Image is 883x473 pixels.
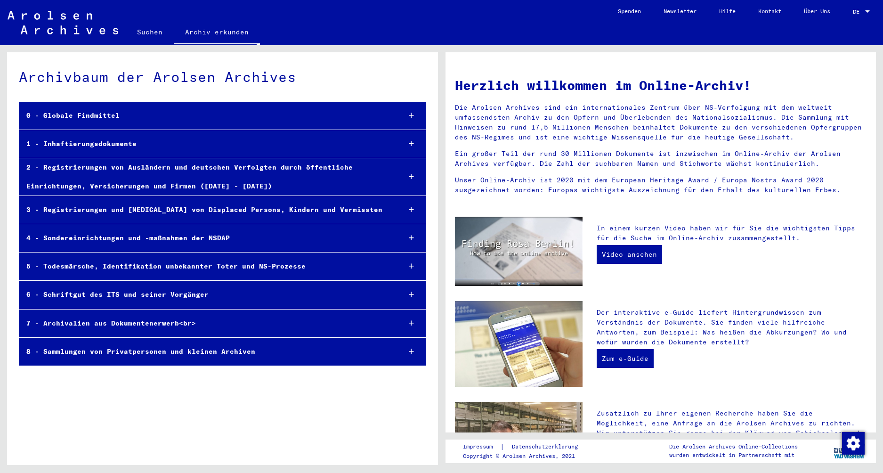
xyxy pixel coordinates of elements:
span: DE [853,8,863,15]
p: Ein großer Teil der rund 30 Millionen Dokumente ist inzwischen im Online-Archiv der Arolsen Archi... [455,149,867,169]
p: In einem kurzen Video haben wir für Sie die wichtigsten Tipps für die Suche im Online-Archiv zusa... [597,223,867,243]
div: Archivbaum der Arolsen Archives [19,66,426,88]
div: 2 - Registrierungen von Ausländern und deutschen Verfolgten durch öffentliche Einrichtungen, Vers... [19,158,393,195]
a: Impressum [463,442,500,452]
div: 7 - Archivalien aus Dokumentenerwerb<br> [19,314,393,333]
div: 5 - Todesmärsche, Identifikation unbekannter Toter und NS-Prozesse [19,257,393,276]
div: 0 - Globale Findmittel [19,106,393,125]
div: 8 - Sammlungen von Privatpersonen und kleinen Archiven [19,343,393,361]
p: Zusätzlich zu Ihrer eigenen Recherche haben Sie die Möglichkeit, eine Anfrage an die Arolsen Arch... [597,408,867,448]
img: yv_logo.png [832,439,867,463]
p: Unser Online-Archiv ist 2020 mit dem European Heritage Award / Europa Nostra Award 2020 ausgezeic... [455,175,867,195]
h1: Herzlich willkommen im Online-Archiv! [455,75,867,95]
div: 3 - Registrierungen und [MEDICAL_DATA] von Displaced Persons, Kindern und Vermissten [19,201,393,219]
p: Copyright © Arolsen Archives, 2021 [463,452,589,460]
a: Suchen [126,21,174,43]
div: | [463,442,589,452]
a: Archiv erkunden [174,21,260,45]
p: wurden entwickelt in Partnerschaft mit [669,451,798,459]
img: eguide.jpg [455,301,583,386]
div: 1 - Inhaftierungsdokumente [19,135,393,153]
a: Zum e-Guide [597,349,654,368]
p: Der interaktive e-Guide liefert Hintergrundwissen zum Verständnis der Dokumente. Sie finden viele... [597,308,867,347]
img: Zustimmung ändern [842,432,865,455]
p: Die Arolsen Archives Online-Collections [669,442,798,451]
a: Datenschutzerklärung [504,442,589,452]
div: Zustimmung ändern [842,432,864,454]
div: 6 - Schriftgut des ITS und seiner Vorgänger [19,285,393,304]
p: Die Arolsen Archives sind ein internationales Zentrum über NS-Verfolgung mit dem weltweit umfasse... [455,103,867,142]
img: video.jpg [455,217,583,286]
img: Arolsen_neg.svg [8,11,118,34]
div: 4 - Sondereinrichtungen und -maßnahmen der NSDAP [19,229,393,247]
a: Video ansehen [597,245,662,264]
